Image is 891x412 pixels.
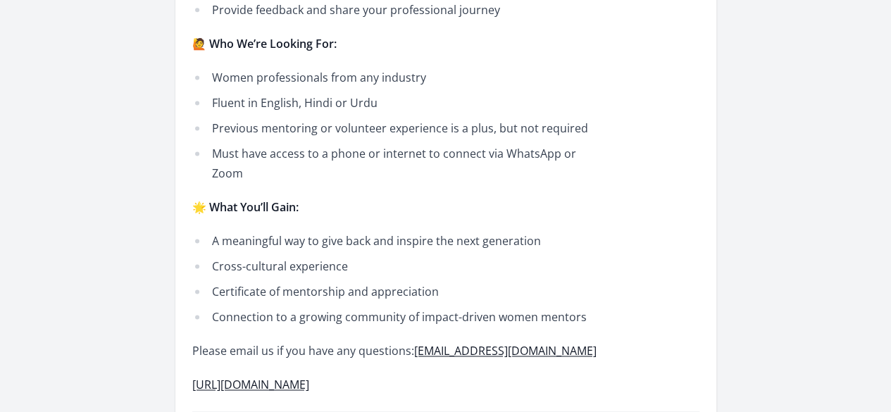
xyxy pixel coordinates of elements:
a: [EMAIL_ADDRESS][DOMAIN_NAME] [414,343,597,358]
li: A meaningful way to give back and inspire the next generation [192,231,604,251]
a: [URL][DOMAIN_NAME] [192,377,309,392]
li: Must have access to a phone or internet to connect via WhatsApp or Zoom [192,144,604,183]
li: Women professionals from any industry [192,68,604,87]
li: Cross-cultural experience [192,256,604,276]
p: Please email us if you have any questions: [192,341,604,361]
li: Certificate of mentorship and appreciation [192,282,604,301]
li: Fluent in English, Hindi or Urdu [192,93,604,113]
li: Previous mentoring or volunteer experience is a plus, but not required [192,118,604,138]
li: Connection to a growing community of impact-driven women mentors [192,307,604,327]
strong: 🌟 What You’ll Gain: [192,199,299,215]
strong: 🙋 Who We’re Looking For: [192,36,337,51]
